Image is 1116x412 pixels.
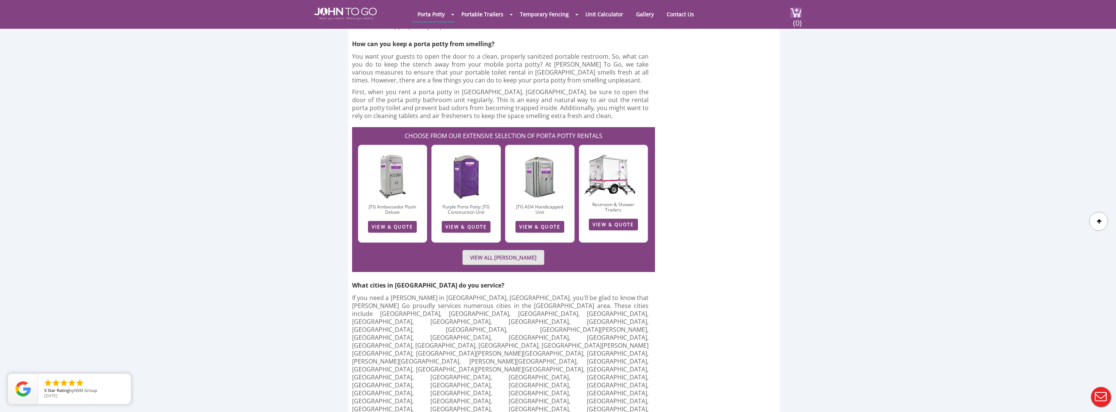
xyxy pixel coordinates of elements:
[44,387,47,393] span: 5
[1086,382,1116,412] button: Live Chat
[43,378,53,387] li: 
[579,141,648,197] img: JTG-2-Mini-1_cutout.png.webp
[16,381,31,396] img: Review Rating
[463,250,544,265] a: VIEW ALL [PERSON_NAME]
[352,88,649,120] p: First, when you rent a porta potty in [GEOGRAPHIC_DATA], [GEOGRAPHIC_DATA], be sure to open the d...
[368,221,417,233] a: VIEW & QUOTE
[51,378,61,387] li: 
[790,8,802,18] img: cart a
[452,154,480,199] img: construction-unit.jpg.webp
[44,388,125,393] span: by
[75,378,84,387] li: 
[59,378,68,387] li: 
[369,204,416,215] a: JTG Ambassador Flush Deluxe
[516,204,563,215] a: JTG ADA Handicapped Unit
[74,387,97,393] span: NSM Group
[314,8,377,20] img: JOHN to go
[580,7,629,22] a: Unit Calculator
[515,221,564,233] a: VIEW & QUOTE
[592,201,634,213] a: Restroom & Shower Trailers
[378,154,407,199] img: AFD-1.jpg.webp
[524,154,556,199] img: ADA-1-1.jpg.webp
[589,219,638,230] a: VIEW & QUOTE
[67,378,76,387] li: 
[352,53,649,84] p: You want your guests to open the door to a clean, properly sanitized portable restroom. So, what ...
[352,34,639,49] h3: How can you keep a porta potty from smelling?
[456,7,509,22] a: Portable Trailers
[48,387,69,393] span: Star Rating
[352,276,639,291] h3: What cities in [GEOGRAPHIC_DATA] do you service?
[44,393,57,398] span: [DATE]
[630,7,660,22] a: Gallery
[793,12,802,28] span: (0)
[442,204,490,215] a: Purple Porta Potty: JTG Construction Unit
[442,221,490,233] a: VIEW & QUOTE
[661,7,700,22] a: Contact Us
[412,7,450,22] a: Porta Potty
[514,7,574,22] a: Temporary Fencing
[356,127,652,141] h2: CHOOSE FROM OUR EXTENSIVE SELECTION OF PORTA POTTY RENTALS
